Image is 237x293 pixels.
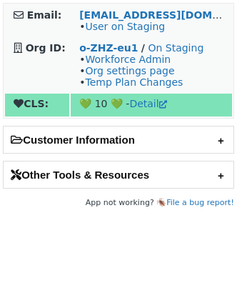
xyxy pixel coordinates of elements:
a: o-ZHZ-eu1 [79,42,138,54]
strong: CLS: [14,98,49,109]
span: • [79,21,165,32]
footer: App not working? 🪳 [3,196,234,210]
a: Org settings page [85,65,174,76]
strong: Org ID: [26,42,66,54]
strong: / [141,42,145,54]
a: Temp Plan Changes [85,76,183,88]
span: • • • [79,54,183,88]
td: 💚 10 💚 - [71,94,232,116]
strong: Email: [27,9,62,21]
h2: Customer Information [4,126,233,153]
a: File a bug report! [166,198,234,207]
a: Detail [129,98,166,109]
a: On Staging [148,42,203,54]
a: Workforce Admin [85,54,171,65]
h2: Other Tools & Resources [4,162,233,188]
a: User on Staging [85,21,165,32]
